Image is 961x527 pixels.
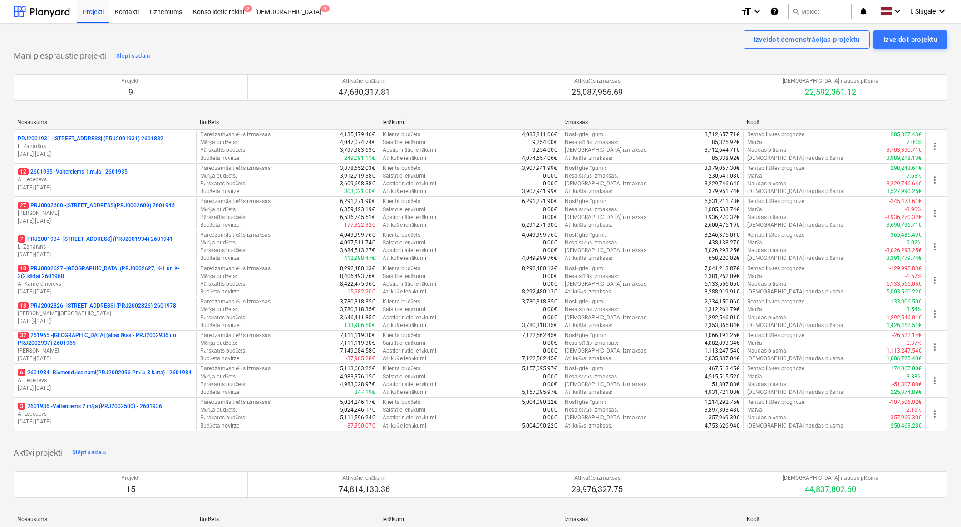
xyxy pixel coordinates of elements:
button: Meklēt [788,4,852,19]
p: [DEMOGRAPHIC_DATA] naudas plūsma : [747,154,845,162]
div: 122601935 -Valterciems 1.māja - 2601935A. Lebedevs[DATE]-[DATE] [18,168,192,191]
p: Noslēgtie līgumi : [565,198,606,205]
p: 7,111,119.30€ [340,332,375,339]
p: 6,291,271.90€ [522,198,557,205]
p: Paredzamās tiešās izmaksas : [200,231,271,239]
p: Apstiprinātie ienākumi : [383,247,438,254]
p: Atlikušās izmaksas : [565,288,612,296]
p: [DEMOGRAPHIC_DATA] naudas plūsma : [747,221,845,229]
p: Saistītie ienākumi : [383,139,427,146]
i: format_size [741,6,752,17]
p: 3,684,513.27€ [340,247,375,254]
p: Noslēgtie līgumi : [565,131,606,139]
p: 47,680,317.81 [339,87,390,98]
p: 8,292,480.13€ [340,265,375,273]
span: 6 [18,369,25,376]
p: Saistītie ienākumi : [383,339,427,347]
p: [DEMOGRAPHIC_DATA] naudas plūsma : [747,288,845,296]
p: Mērķa budžets : [200,273,237,280]
div: PRJ2001931 -[STREET_ADDRESS] (PRJ2001931) 2601882L. Zaharāns[DATE]-[DATE] [18,135,192,158]
p: Rentabilitātes prognoze : [747,231,806,239]
p: Naudas plūsma : [747,247,788,254]
p: [DEMOGRAPHIC_DATA] izmaksas : [565,247,648,254]
div: Nosaukums [17,119,192,125]
p: 6,291,271.90€ [522,221,557,229]
p: 5,003,560.22€ [887,288,922,296]
i: keyboard_arrow_down [936,6,947,17]
p: 3,690,796.71€ [887,221,922,229]
p: Klienta budžets : [383,265,422,273]
div: Ienākumi [382,119,557,126]
p: 379,951.74€ [709,188,739,195]
p: 8,422,475.96€ [340,280,375,288]
p: L. Zaharāns [18,143,192,150]
p: Pārskatīts budžets : [200,314,246,322]
p: 6,359,423.19€ [340,206,375,214]
p: 9 [121,87,140,98]
p: 85,325.92€ [712,139,739,146]
p: [DEMOGRAPHIC_DATA] izmaksas : [565,180,648,188]
p: Pārskatīts budžets : [200,280,246,288]
p: 4,049,999.76€ [522,231,557,239]
p: 7,111,119.30€ [340,339,375,347]
p: Pārskatīts budžets : [200,247,246,254]
p: Atlikušās izmaksas : [565,254,612,262]
p: [DEMOGRAPHIC_DATA] naudas plūsma : [747,254,845,262]
p: Apstiprinātie ienākumi : [383,314,438,322]
p: Projekti [121,77,140,85]
p: Noslēgtie līgumi : [565,332,606,339]
p: Marža : [747,273,764,280]
p: 6,291,271.90€ [340,198,375,205]
p: Budžeta novirze : [200,288,240,296]
p: 1,381,262.09€ [705,273,739,280]
p: 85,338.92€ [712,154,739,162]
p: 412,998.47€ [344,254,375,262]
p: -129,995.83€ [889,265,922,273]
p: 4,074,557.06€ [522,154,557,162]
p: Klienta budžets : [383,231,422,239]
p: Nesaistītās izmaksas : [565,206,618,214]
p: 1,426,452.51€ [887,322,922,329]
i: keyboard_arrow_down [752,6,763,17]
p: -3,026,293.25€ [885,247,922,254]
p: 133,906.50€ [891,298,922,306]
p: A. Kamerdinerovs [18,280,192,288]
span: 10 [18,265,29,272]
div: 32601936 -Valterciems 2.māja (PRJ2002500) - 2601936A. Lebedevs[DATE]-[DATE] [18,403,192,426]
p: Paredzamās tiešās izmaksas : [200,131,271,139]
p: Apstiprinātie ienākumi : [383,180,438,188]
p: Klienta budžets : [383,298,422,306]
p: -3,936,270.32€ [885,214,922,221]
p: Atlikušie ienākumi : [383,322,428,329]
p: [PERSON_NAME] [18,209,192,217]
span: 32 [18,332,29,339]
p: 9,254.00€ [532,139,557,146]
p: [PERSON_NAME] [18,347,192,355]
p: PRJ0002600 - [STREET_ADDRESS](PRJ0002600) 2601946 [18,202,175,209]
p: Paredzamās tiešās izmaksas : [200,332,271,339]
p: Naudas plūsma : [747,180,788,188]
p: 1,005,533.74€ [705,206,739,214]
p: 7.63% [907,172,922,180]
p: Rentabilitātes prognoze : [747,265,806,273]
p: [DEMOGRAPHIC_DATA] naudas plūsma : [747,322,845,329]
p: Budžeta novirze : [200,254,240,262]
p: 3,780,318.35€ [522,298,557,306]
p: Marža : [747,206,764,214]
p: 3,026,293.25€ [705,247,739,254]
p: 7,122,562.45€ [522,332,557,339]
span: more_vert [929,308,940,319]
p: Rentabilitātes prognoze : [747,131,806,139]
p: 8,292,480.13€ [522,288,557,296]
p: Mērķa budžets : [200,139,237,146]
p: 3,907,941.99€ [522,164,557,172]
p: Marža : [747,139,764,146]
p: Noslēgtie līgumi : [565,164,606,172]
p: 3,878,652.03€ [340,164,375,172]
p: [DATE] - [DATE] [18,355,192,363]
p: Paredzamās tiešās izmaksas : [200,198,271,205]
p: Rentabilitātes prognoze : [747,332,806,339]
p: Marža : [747,172,764,180]
p: 3,712,644.71€ [705,146,739,154]
p: 230,641.08€ [709,172,739,180]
